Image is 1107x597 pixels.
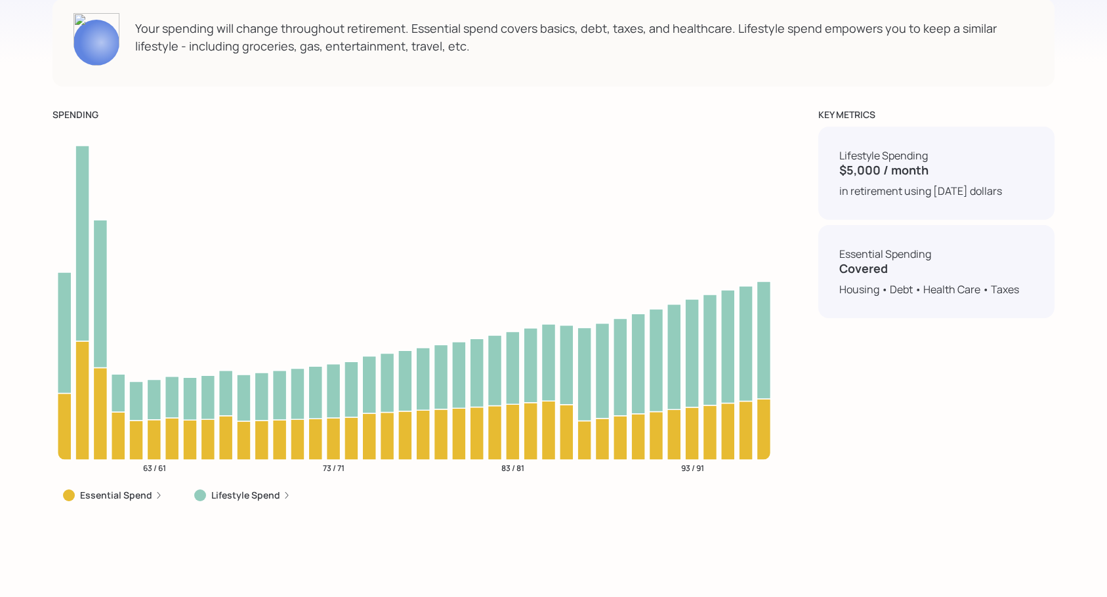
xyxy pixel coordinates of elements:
[73,13,119,66] img: james-distasi-headshot.png
[135,20,1034,55] div: Your spending will change throughout retirement. Essential spend covers basics, debt, taxes, and ...
[839,148,1034,163] div: Lifestyle Spending
[323,463,345,474] tspan: 73 / 71
[681,463,704,474] tspan: 93 / 91
[211,489,280,502] label: Lifestyle Spend
[839,163,1034,178] h4: $5,000 / month
[839,183,1034,199] div: in retirement using [DATE] dollars
[818,108,1055,121] div: KEY METRICS
[839,262,1034,276] h4: Covered
[501,463,524,474] tspan: 83 / 81
[839,246,1034,262] div: Essential Spending
[839,281,1034,297] div: Housing • Debt • Health Care • Taxes
[143,463,166,474] tspan: 63 / 61
[80,489,152,502] label: Essential Spend
[52,108,776,121] div: SPENDING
